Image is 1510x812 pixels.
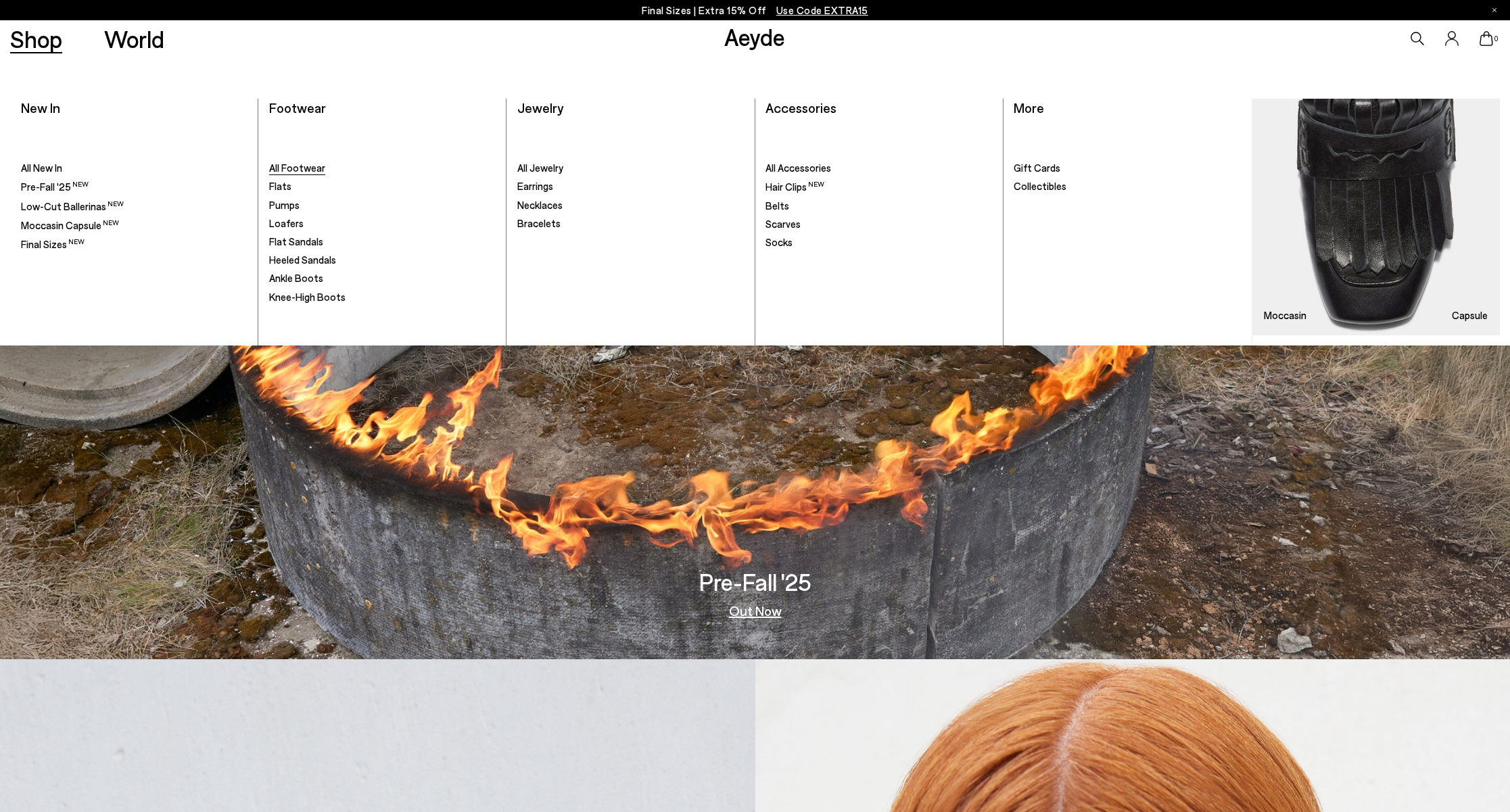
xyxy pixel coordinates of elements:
span: Low-Cut Ballerinas [21,200,124,212]
span: Final Sizes [21,238,85,250]
span: Necklaces [517,199,563,211]
a: Flats [269,180,496,193]
h3: Capsule [1452,310,1488,320]
a: 0 [1480,31,1493,46]
a: Moccasin Capsule [21,218,247,233]
h3: Moccasin [1264,310,1306,320]
span: Hair Clips [765,181,824,193]
a: Pumps [269,199,496,212]
a: Heeled Sandals [269,254,496,267]
span: Loafers [269,217,304,229]
a: All Jewelry [517,162,744,175]
span: Bracelets [517,217,561,229]
span: Belts [765,199,789,212]
span: All Accessories [765,162,831,174]
span: Flat Sandals [269,235,323,247]
a: Jewelry [517,99,563,116]
span: Earrings [517,180,553,192]
span: All New In [21,162,62,174]
span: Socks [765,236,793,248]
a: Footwear [269,99,326,116]
a: New In [21,99,60,116]
a: Flat Sandals [269,235,496,249]
a: World [104,27,164,51]
span: All Jewelry [517,162,563,174]
a: Earrings [517,180,744,193]
span: Flats [269,180,291,192]
a: Final Sizes [21,237,247,252]
a: Gift Cards [1014,162,1241,175]
a: Accessories [765,99,836,116]
a: Collectibles [1014,180,1241,193]
a: Shop [10,27,62,51]
a: Aeyde [724,22,785,51]
span: Moccasin Capsule [21,219,119,231]
a: More [1014,99,1044,116]
a: Pre-Fall '25 [21,180,247,194]
span: Scarves [765,218,801,230]
p: Final Sizes | Extra 15% Off [642,2,868,19]
a: All New In [21,162,247,175]
span: Heeled Sandals [269,254,336,266]
span: Pre-Fall '25 [21,181,89,193]
span: Gift Cards [1014,162,1060,174]
span: 0 [1493,35,1500,43]
span: Knee-High Boots [269,291,346,303]
a: Bracelets [517,217,744,231]
span: Navigate to /collections/ss25-final-sizes [776,4,868,16]
a: All Accessories [765,162,992,175]
span: Pumps [269,199,300,211]
a: Hair Clips [765,180,992,194]
a: All Footwear [269,162,496,175]
a: Knee-High Boots [269,291,496,304]
span: Collectibles [1014,180,1066,192]
a: Moccasin Capsule [1252,99,1500,335]
span: Ankle Boots [269,272,323,284]
a: Ankle Boots [269,272,496,285]
img: Mobile_e6eede4d-78b8-4bd1-ae2a-4197e375e133_900x.jpg [1252,99,1500,335]
h3: Pre-Fall '25 [699,570,811,594]
a: Belts [765,199,992,213]
a: Necklaces [517,199,744,212]
span: All Footwear [269,162,325,174]
a: Scarves [765,218,992,231]
a: Out Now [729,604,782,617]
a: Socks [765,236,992,249]
a: Low-Cut Ballerinas [21,199,247,214]
a: Loafers [269,217,496,231]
